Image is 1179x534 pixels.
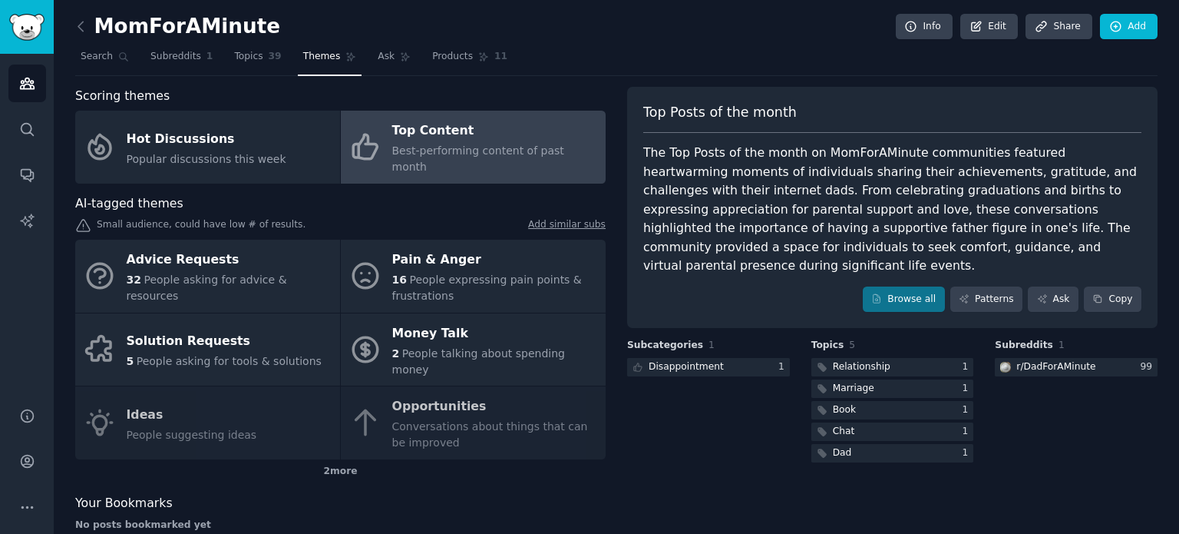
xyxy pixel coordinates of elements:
[960,14,1018,40] a: Edit
[811,401,974,420] a: Book1
[303,50,341,64] span: Themes
[963,382,974,396] div: 1
[127,330,322,354] div: Solution Requests
[392,321,598,346] div: Money Talk
[627,358,790,377] a: Disappointment1
[963,446,974,460] div: 1
[950,287,1022,313] a: Patterns
[811,444,974,463] a: Dad1
[127,274,287,302] span: People asking for advice & resources
[896,14,953,40] a: Info
[298,45,362,76] a: Themes
[75,45,134,76] a: Search
[137,355,322,367] span: People asking for tools & solutions
[150,50,201,64] span: Subreddits
[392,248,598,273] div: Pain & Anger
[963,360,974,374] div: 1
[9,14,45,41] img: GummySearch logo
[341,313,606,386] a: Money Talk2People talking about spending money
[811,339,844,353] span: Topics
[833,446,852,460] div: Dad
[127,248,332,273] div: Advice Requests
[1028,287,1078,313] a: Ask
[341,111,606,184] a: Top ContentBest-performing content of past month
[995,358,1158,377] a: DadForAMinuter/DadForAMinute99
[75,15,280,39] h2: MomForAMinute
[1140,360,1158,374] div: 99
[81,50,113,64] span: Search
[811,380,974,399] a: Marriage1
[392,274,407,286] span: 16
[963,425,974,439] div: 1
[392,119,598,144] div: Top Content
[341,240,606,313] a: Pain & Anger16People expressing pain points & frustrations
[643,144,1141,276] div: The Top Posts of the month on MomForAMinute communities featured heartwarming moments of individu...
[378,50,395,64] span: Ask
[234,50,263,64] span: Topics
[127,355,134,367] span: 5
[627,339,703,353] span: Subcategories
[75,459,606,484] div: 2 more
[1058,340,1065,350] span: 1
[432,50,473,64] span: Products
[1084,287,1141,313] button: Copy
[778,360,790,374] div: 1
[833,403,857,417] div: Book
[75,519,606,532] div: No posts bookmarked yet
[494,50,507,64] span: 11
[145,45,218,76] a: Subreddits1
[75,218,606,234] div: Small audience, could have low # of results.
[643,103,797,122] span: Top Posts of the month
[75,194,183,214] span: AI-tagged themes
[372,45,416,76] a: Ask
[127,127,286,151] div: Hot Discussions
[1025,14,1091,40] a: Share
[75,111,340,184] a: Hot DiscussionsPopular discussions this week
[1000,362,1011,373] img: DadForAMinute
[392,274,582,302] span: People expressing pain points & frustrations
[528,218,606,234] a: Add similar subs
[811,423,974,442] a: Chat1
[1100,14,1158,40] a: Add
[1016,360,1095,374] div: r/ DadForAMinute
[392,347,400,360] span: 2
[427,45,513,76] a: Products11
[206,50,213,64] span: 1
[833,360,890,374] div: Relationship
[863,287,945,313] a: Browse all
[392,144,564,173] span: Best-performing content of past month
[269,50,282,64] span: 39
[229,45,286,76] a: Topics39
[127,274,141,286] span: 32
[849,340,855,350] span: 5
[649,360,724,374] div: Disappointment
[127,153,286,165] span: Popular discussions this week
[75,87,170,106] span: Scoring themes
[75,494,173,513] span: Your Bookmarks
[833,425,855,439] div: Chat
[392,347,565,376] span: People talking about spending money
[995,339,1053,353] span: Subreddits
[833,382,874,396] div: Marriage
[75,313,340,386] a: Solution Requests5People asking for tools & solutions
[811,358,974,377] a: Relationship1
[708,340,715,350] span: 1
[75,240,340,313] a: Advice Requests32People asking for advice & resources
[963,403,974,417] div: 1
